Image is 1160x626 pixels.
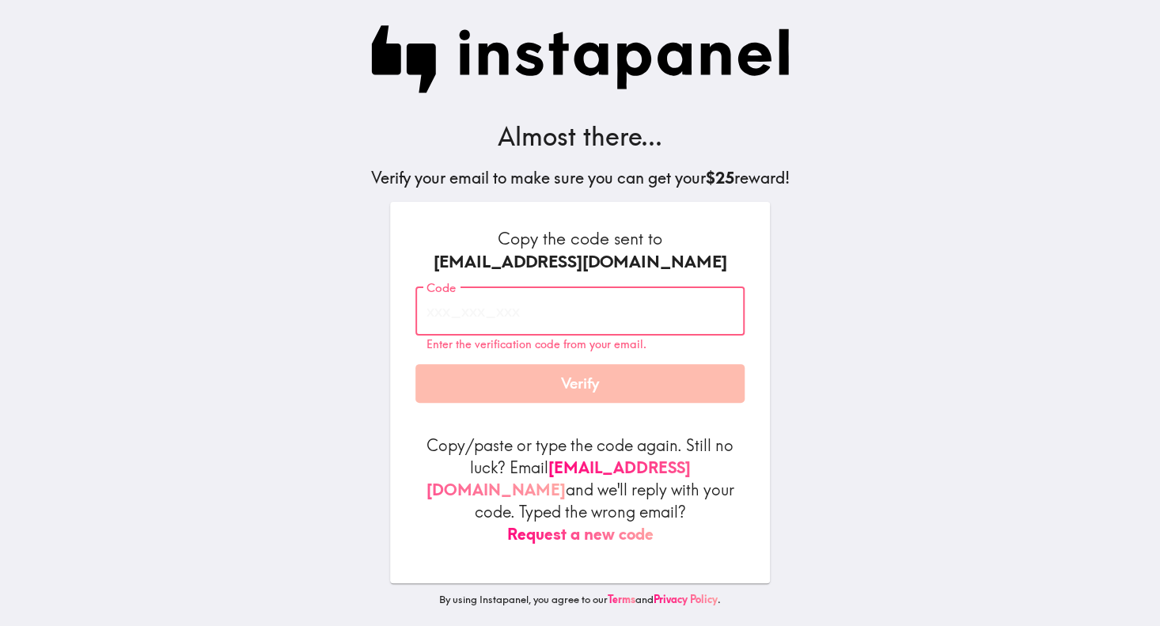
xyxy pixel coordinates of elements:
[507,523,654,545] button: Request a new code
[654,593,718,605] a: Privacy Policy
[415,227,745,274] h6: Copy the code sent to
[371,167,790,189] h5: Verify your email to make sure you can get your reward!
[371,25,790,93] img: Instapanel
[415,250,745,274] div: [EMAIL_ADDRESS][DOMAIN_NAME]
[426,457,691,499] a: [EMAIL_ADDRESS][DOMAIN_NAME]
[371,119,790,154] h3: Almost there...
[426,338,734,351] p: Enter the verification code from your email.
[706,168,734,188] b: $25
[415,364,745,404] button: Verify
[426,279,456,297] label: Code
[415,286,745,336] input: xxx_xxx_xxx
[390,593,770,607] p: By using Instapanel, you agree to our and .
[415,434,745,545] p: Copy/paste or type the code again. Still no luck? Email and we'll reply with your code. Typed the...
[608,593,635,605] a: Terms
